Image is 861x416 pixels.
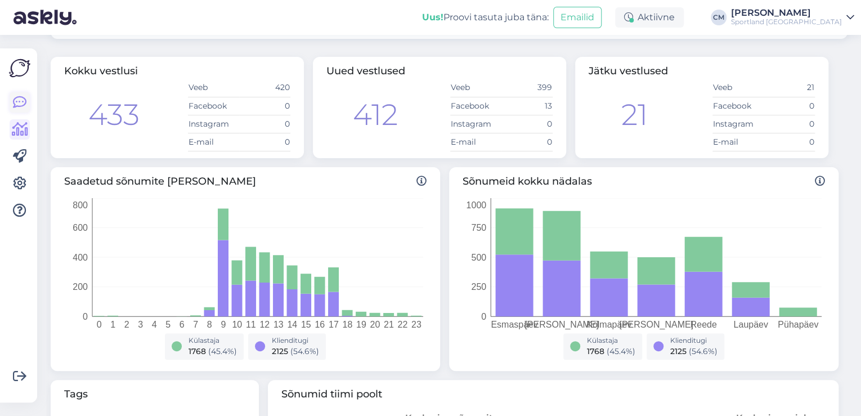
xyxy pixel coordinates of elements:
td: Veeb [712,79,764,97]
div: Sportland [GEOGRAPHIC_DATA] [731,17,842,26]
tspan: 23 [411,319,421,329]
div: [PERSON_NAME] [731,8,842,17]
tspan: 0 [97,319,102,329]
div: Klienditugi [272,336,319,346]
span: 1768 [587,346,604,356]
div: Proovi tasuta juba täna: [422,11,549,24]
span: Kokku vestlusi [64,65,138,77]
div: CM [711,10,727,25]
tspan: 1 [110,319,115,329]
tspan: 5 [165,319,171,329]
td: 0 [764,115,815,133]
tspan: 20 [370,319,380,329]
td: 0 [239,133,290,151]
span: ( 54.6 %) [290,346,319,356]
tspan: 11 [246,319,256,329]
tspan: 0 [83,311,88,321]
tspan: [PERSON_NAME] [619,319,693,329]
div: Aktiivne [615,7,684,28]
td: Facebook [188,97,239,115]
td: Facebook [712,97,764,115]
div: 433 [88,93,140,137]
tspan: Reede [690,319,716,329]
td: 399 [501,79,553,97]
button: Emailid [553,7,602,28]
td: 0 [764,97,815,115]
span: 1768 [189,346,206,356]
td: Instagram [712,115,764,133]
tspan: 15 [301,319,311,329]
span: ( 45.4 %) [208,346,237,356]
div: Klienditugi [670,336,717,346]
tspan: 3 [138,319,143,329]
td: 13 [501,97,553,115]
span: Uued vestlused [326,65,405,77]
tspan: [PERSON_NAME] [524,319,599,329]
tspan: 200 [73,282,88,292]
tspan: 600 [73,223,88,232]
tspan: 750 [471,223,486,232]
td: 0 [239,115,290,133]
tspan: 4 [152,319,157,329]
span: 2125 [670,346,687,356]
span: Jätku vestlused [589,65,668,77]
tspan: 14 [287,319,297,329]
tspan: Pühapäev [778,319,818,329]
td: 0 [501,115,553,133]
td: 0 [764,133,815,151]
td: E-mail [188,133,239,151]
td: Facebook [450,97,501,115]
span: 2125 [272,346,288,356]
div: Külastaja [189,336,237,346]
tspan: Esmaspäev [491,319,538,329]
tspan: 22 [397,319,407,329]
tspan: Laupäev [733,319,768,329]
img: Askly Logo [9,57,30,79]
td: 0 [239,97,290,115]
td: Veeb [188,79,239,97]
span: ( 54.6 %) [689,346,717,356]
td: Veeb [450,79,501,97]
tspan: 18 [342,319,352,329]
tspan: 6 [180,319,185,329]
tspan: 800 [73,200,88,209]
tspan: 0 [481,311,486,321]
span: ( 45.4 %) [607,346,635,356]
span: Sõnumeid kokku nädalas [463,174,825,189]
td: E-mail [450,133,501,151]
div: 412 [353,93,398,137]
a: [PERSON_NAME]Sportland [GEOGRAPHIC_DATA] [731,8,854,26]
tspan: 1000 [466,200,486,209]
tspan: 12 [259,319,270,329]
tspan: 400 [73,252,88,262]
tspan: 7 [193,319,198,329]
tspan: 9 [221,319,226,329]
tspan: 13 [273,319,284,329]
b: Uus! [422,12,443,23]
td: E-mail [712,133,764,151]
td: 21 [764,79,815,97]
tspan: 17 [329,319,339,329]
span: Sõnumid tiimi poolt [281,387,825,402]
td: 420 [239,79,290,97]
tspan: 16 [315,319,325,329]
td: Instagram [450,115,501,133]
tspan: 19 [356,319,366,329]
tspan: 2 [124,319,129,329]
tspan: 10 [232,319,242,329]
td: 0 [501,133,553,151]
tspan: 21 [384,319,394,329]
tspan: 250 [471,282,486,292]
td: Instagram [188,115,239,133]
tspan: 500 [471,252,486,262]
tspan: Kolmapäev [586,319,631,329]
div: Külastaja [587,336,635,346]
span: Saadetud sõnumite [PERSON_NAME] [64,174,427,189]
span: Tags [64,387,245,402]
tspan: 8 [207,319,212,329]
div: 21 [621,93,648,137]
